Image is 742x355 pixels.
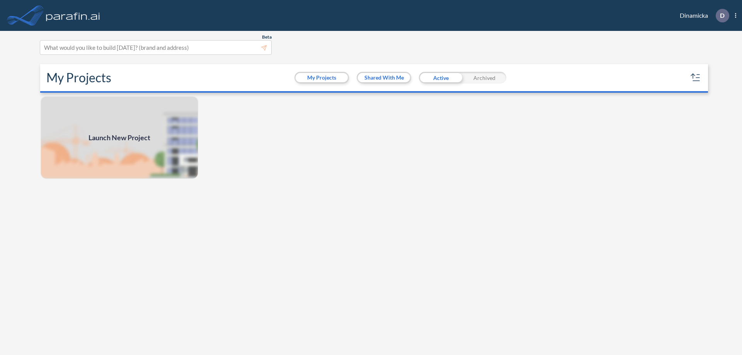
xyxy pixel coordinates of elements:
[44,8,102,23] img: logo
[296,73,348,82] button: My Projects
[668,9,736,22] div: Dinamicka
[262,34,272,40] span: Beta
[720,12,725,19] p: D
[88,132,150,143] span: Launch New Project
[689,71,702,84] button: sort
[46,70,111,85] h2: My Projects
[358,73,410,82] button: Shared With Me
[463,72,506,83] div: Archived
[40,96,199,179] a: Launch New Project
[40,96,199,179] img: add
[419,72,463,83] div: Active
